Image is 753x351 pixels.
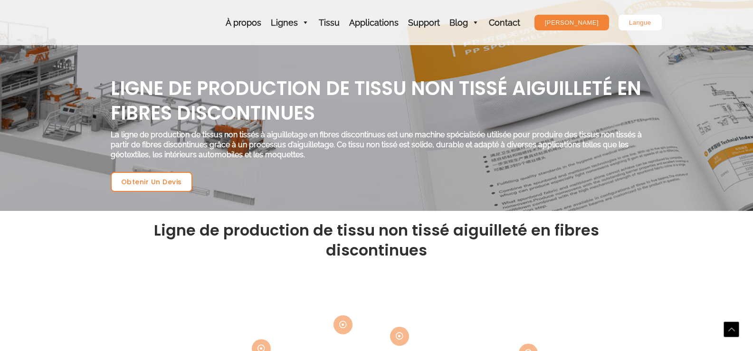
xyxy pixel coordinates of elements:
[121,179,182,185] span: Obtenir un devis
[111,220,643,260] h2: Ligne de production de tissu non tissé aiguilleté en fibres discontinues
[111,172,192,192] a: Obtenir un devis
[534,15,609,30] a: [PERSON_NAME]
[619,15,661,30] a: Langue
[111,76,643,125] h1: Ligne de production de tissu non tissé aiguilleté en fibres discontinues
[111,130,643,160] p: La ligne de production de tissus non tissés à aiguilletage en fibres discontinues est une machine...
